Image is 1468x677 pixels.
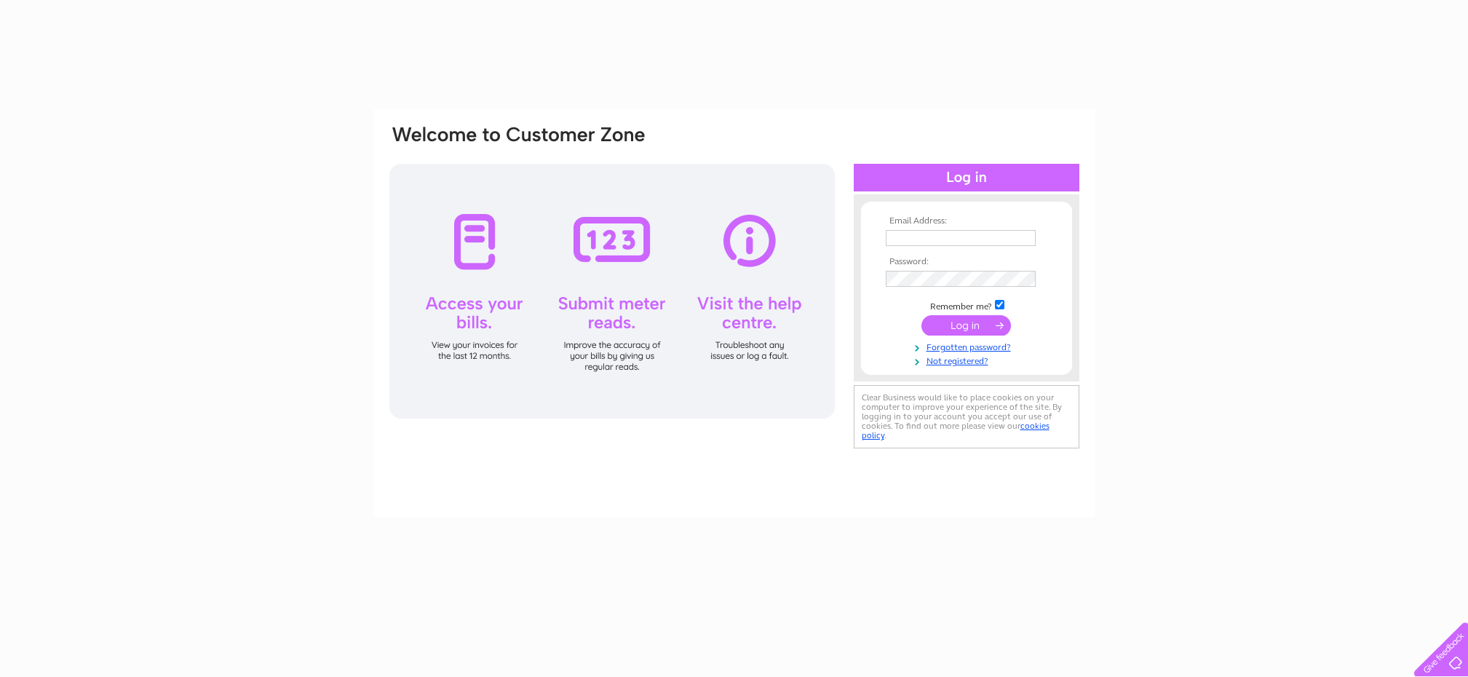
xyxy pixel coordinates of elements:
th: Password: [882,257,1051,267]
th: Email Address: [882,216,1051,226]
td: Remember me? [882,298,1051,312]
a: cookies policy [862,421,1050,440]
a: Forgotten password? [886,339,1051,353]
div: Clear Business would like to place cookies on your computer to improve your experience of the sit... [854,385,1079,448]
input: Submit [921,315,1011,336]
a: Not registered? [886,353,1051,367]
